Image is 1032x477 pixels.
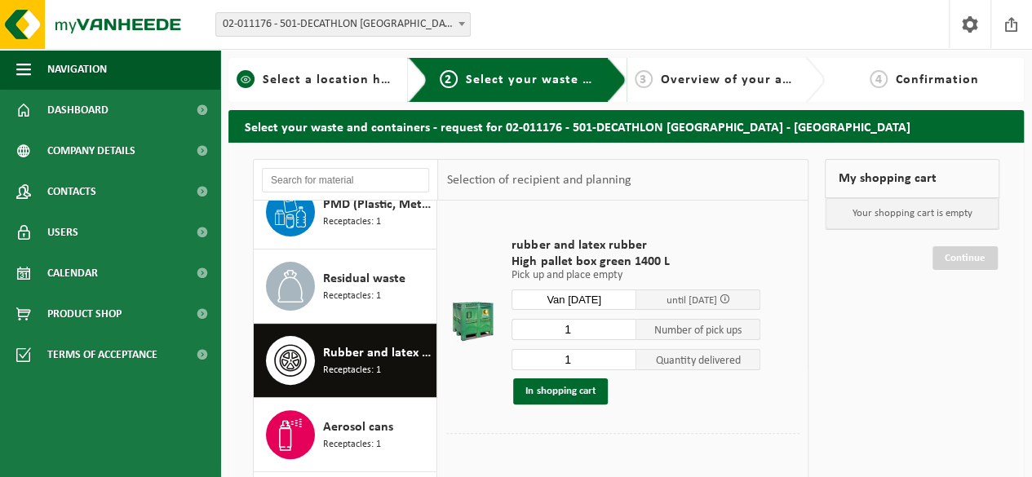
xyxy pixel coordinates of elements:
font: until [DATE] [667,295,717,306]
font: Company details [47,145,135,157]
font: Continue [945,253,985,263]
font: 3 [640,73,647,86]
font: Your shopping cart is empty [853,208,972,219]
button: PMD (Plastic, Metal, Beverage Cartons) (companies) Receptacles: 1 [254,175,437,250]
font: Rubber and latex rubber [323,347,460,360]
font: Pick up and place empty [512,269,622,281]
font: High pallet box green 1400 L [512,255,669,268]
button: Rubber and latex rubber Receptacles: 1 [254,324,437,398]
font: Number of pick ups [654,325,742,337]
font: 02-011176 - 501-DECATHLON [GEOGRAPHIC_DATA] - [GEOGRAPHIC_DATA] [223,18,567,30]
button: Residual waste Receptacles: 1 [254,250,437,324]
input: Search for material [262,168,429,192]
font: Select a location here [263,73,401,86]
font: My shopping cart [838,172,936,185]
font: Dashboard [47,104,109,117]
font: 1 [242,73,250,86]
button: In shopping cart [513,378,608,404]
font: 2 [445,73,452,86]
font: Receptacles: 1 [323,291,381,301]
font: Confirmation [896,73,979,86]
font: rubber and latex rubber [512,239,646,252]
a: 1Select a location here [237,70,395,90]
font: Quantity delivered [656,355,741,367]
span: 02-011176 - 501-DECATHLON BRUGGE - BRUGGE [215,12,471,37]
font: Selection of recipient and planning [446,174,631,187]
font: Receptacles: 1 [323,217,381,227]
font: Terms of acceptance [47,349,157,361]
font: 4 [875,73,883,86]
font: In shopping cart [525,386,596,396]
font: Aerosol cans [323,421,393,434]
a: Continue [932,246,998,270]
font: Receptacles: 1 [323,365,381,375]
font: Residual waste [323,272,405,285]
font: PMD (Plastic, Metal, Beverage Cartons) (companies) [323,198,610,211]
font: Select your waste materials and containers [466,73,740,86]
font: Product Shop [47,308,122,320]
font: Receptacles: 1 [323,439,381,449]
font: Navigation [47,64,107,76]
font: Users [47,227,78,239]
span: 02-011176 - 501-DECATHLON BRUGGE - BRUGGE [216,13,470,36]
font: Calendar [47,267,98,280]
input: Select date [512,289,636,310]
button: Aerosol cans Receptacles: 1 [254,398,437,472]
font: Select your waste and containers - request for 02-011176 - 501-DECATHLON [GEOGRAPHIC_DATA] - [GEO... [245,121,910,135]
font: Contacts [47,186,96,198]
font: Overview of your application [661,73,847,86]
